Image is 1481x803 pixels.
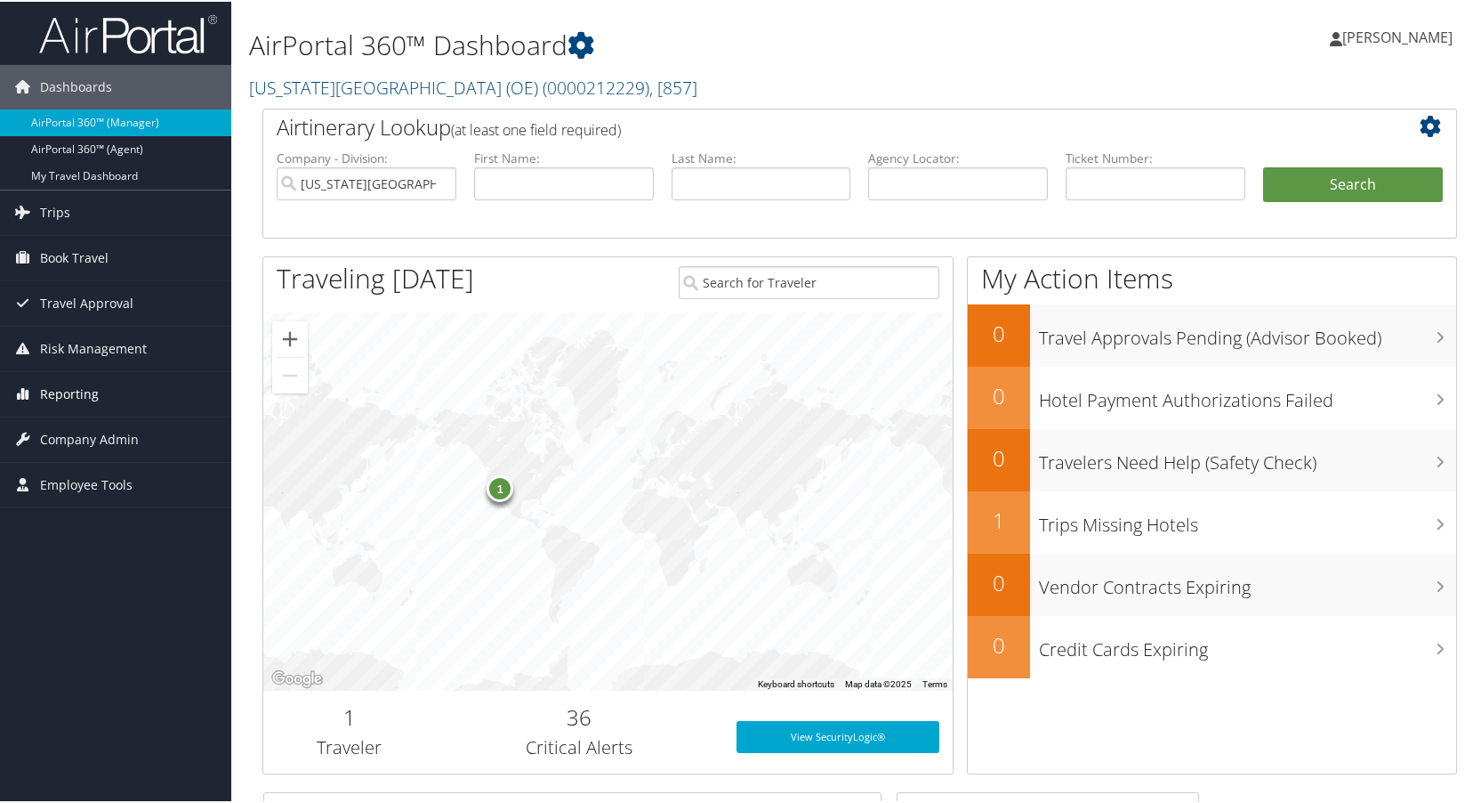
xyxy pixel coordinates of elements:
a: 0Hotel Payment Authorizations Failed [968,365,1456,427]
a: 0Travel Approvals Pending (Advisor Booked) [968,303,1456,365]
h2: 0 [968,379,1030,410]
a: Open this area in Google Maps (opens a new window) [268,666,326,689]
input: Search for Traveler [679,264,939,297]
h1: Traveling [DATE] [277,258,474,296]
h2: 0 [968,442,1030,472]
a: Terms (opens in new tab) [922,677,947,687]
span: [PERSON_NAME] [1342,26,1453,45]
h2: 1 [277,701,423,731]
h3: Travelers Need Help (Safety Check) [1039,440,1456,474]
span: Book Travel [40,234,109,279]
a: 0Travelers Need Help (Safety Check) [968,427,1456,490]
h1: My Action Items [968,258,1456,296]
h3: Trips Missing Hotels [1039,502,1456,536]
label: Agency Locator: [868,148,1048,166]
span: Trips [40,189,70,233]
a: 0Credit Cards Expiring [968,614,1456,677]
span: Travel Approval [40,280,133,324]
span: (at least one field required) [451,118,621,138]
span: Company Admin [40,416,139,460]
span: Map data ©2025 [845,677,912,687]
button: Search [1263,166,1443,201]
h3: Vendor Contracts Expiring [1039,564,1456,598]
h3: Credit Cards Expiring [1039,627,1456,661]
button: Keyboard shortcuts [758,677,834,689]
h2: 0 [968,317,1030,347]
span: ( 0000212229 ) [543,74,649,98]
a: [US_STATE][GEOGRAPHIC_DATA] (OE) [249,74,697,98]
span: Dashboards [40,63,112,108]
span: , [ 857 ] [649,74,697,98]
label: First Name: [474,148,654,166]
div: 1 [487,474,513,500]
button: Zoom out [272,356,308,392]
img: Google [268,666,326,689]
img: airportal-logo.png [39,12,217,53]
h1: AirPortal 360™ Dashboard [249,25,1063,62]
h2: 0 [968,566,1030,596]
h3: Hotel Payment Authorizations Failed [1039,377,1456,411]
label: Ticket Number: [1066,148,1245,166]
h3: Critical Alerts [449,734,710,758]
a: 1Trips Missing Hotels [968,490,1456,552]
span: Employee Tools [40,461,133,506]
h2: 0 [968,629,1030,659]
h3: Travel Approvals Pending (Advisor Booked) [1039,315,1456,349]
h2: Airtinerary Lookup [277,110,1343,141]
a: View SecurityLogic® [736,719,939,751]
label: Company - Division: [277,148,456,166]
span: Reporting [40,370,99,415]
a: 0Vendor Contracts Expiring [968,552,1456,614]
h3: Traveler [277,734,423,758]
span: Risk Management [40,325,147,369]
button: Zoom in [272,320,308,355]
label: Last Name: [672,148,851,166]
a: [PERSON_NAME] [1330,9,1470,62]
h2: 36 [449,701,710,731]
h2: 1 [968,504,1030,534]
